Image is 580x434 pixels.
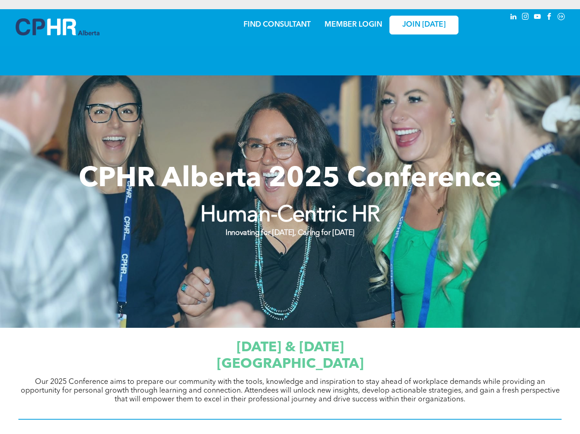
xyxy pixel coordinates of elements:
[389,16,458,34] a: JOIN [DATE]
[325,21,382,29] a: MEMBER LOGIN
[402,21,446,29] span: JOIN [DATE]
[532,11,542,24] a: youtube
[556,11,566,24] a: Social network
[244,21,311,29] a: FIND CONSULTANT
[508,11,518,24] a: linkedin
[544,11,554,24] a: facebook
[79,166,502,193] span: CPHR Alberta 2025 Conference
[21,378,560,403] span: Our 2025 Conference aims to prepare our community with the tools, knowledge and inspiration to st...
[16,18,99,35] img: A blue and white logo for cp alberta
[237,341,344,354] span: [DATE] & [DATE]
[200,205,380,227] strong: Human-Centric HR
[226,229,354,237] strong: Innovating for [DATE], Caring for [DATE]
[217,357,364,371] span: [GEOGRAPHIC_DATA]
[520,11,530,24] a: instagram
